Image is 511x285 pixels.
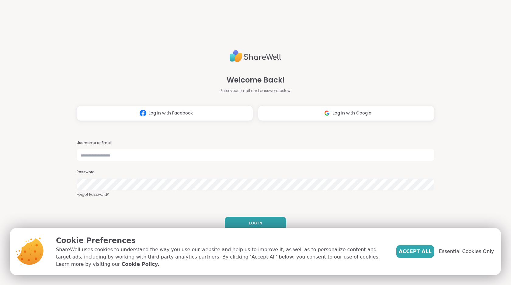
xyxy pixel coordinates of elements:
button: Accept All [396,245,434,258]
span: Log in with Google [333,110,371,116]
a: Cookie Policy. [121,261,159,268]
button: Log in with Google [258,106,434,121]
img: ShareWell Logomark [137,107,149,119]
span: Enter your email and password below [221,88,290,93]
img: ShareWell Logomark [321,107,333,119]
p: Cookie Preferences [56,235,387,246]
h3: Password [77,170,434,175]
p: ShareWell uses cookies to understand the way you use our website and help us to improve it, as we... [56,246,387,268]
span: LOG IN [249,220,262,226]
button: Log in with Facebook [77,106,253,121]
span: Welcome Back! [227,75,285,86]
img: ShareWell Logo [230,47,281,65]
span: Accept All [399,248,432,255]
a: Forgot Password? [77,192,434,197]
h3: Username or Email [77,140,434,146]
span: Log in with Facebook [149,110,193,116]
span: Essential Cookies Only [439,248,494,255]
button: LOG IN [225,217,286,230]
